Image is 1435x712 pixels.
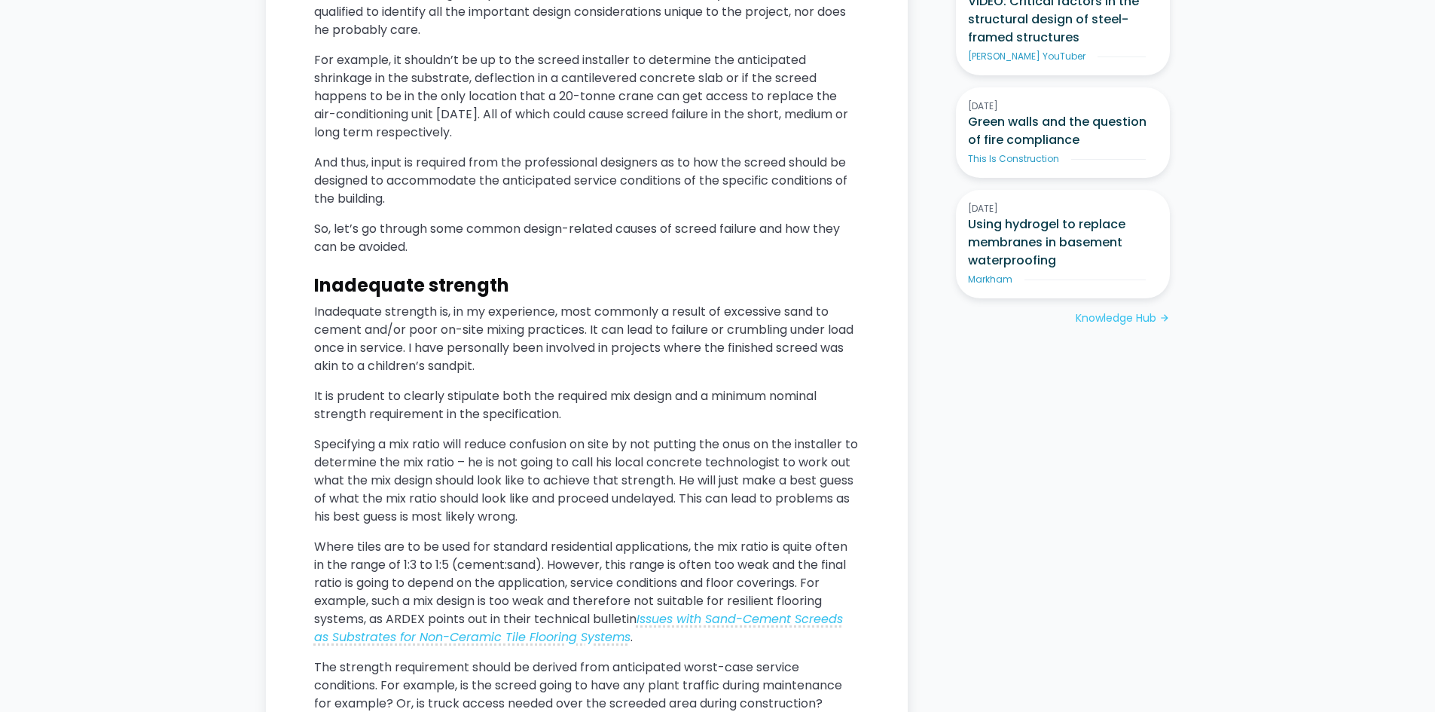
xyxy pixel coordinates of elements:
p: Inadequate strength is, in my experience, most commonly a result of excessive sand to cement and/... [314,303,859,375]
div: Markham [968,273,1012,286]
a: [DATE]Using hydrogel to replace membranes in basement waterproofingMarkham [956,190,1170,298]
p: For example, it shouldn’t be up to the screed installer to determine the anticipated shrinkage in... [314,51,859,142]
div: [DATE] [968,99,1158,113]
p: So, let’s go through some common design-related causes of screed failure and how they can be avoi... [314,220,859,256]
h3: Using hydrogel to replace membranes in basement waterproofing [968,215,1158,270]
div: [PERSON_NAME] YouTuber [968,50,1085,63]
p: Where tiles are to be used for standard residential applications, the mix ratio is quite often in... [314,538,859,646]
div: Knowledge Hub [1076,310,1156,326]
a: [DATE]Green walls and the question of fire complianceThis Is Construction [956,87,1170,178]
a: Issues with Sand-Cement Screeds as Substrates for Non-Ceramic Tile Flooring Systems [314,610,843,646]
p: Specifying a mix ratio will reduce confusion on site by not putting the onus on the installer to ... [314,435,859,526]
h3: Green walls and the question of fire compliance [968,113,1158,149]
p: It is prudent to clearly stipulate both the required mix design and a minimum nominal strength re... [314,387,859,423]
a: Knowledge Hubarrow_forward [1076,310,1170,326]
p: And thus, input is required from the professional designers as to how the screed should be design... [314,154,859,208]
div: [DATE] [968,202,1158,215]
h3: Inadequate strength [314,274,859,297]
div: This Is Construction [968,152,1059,166]
div: arrow_forward [1159,311,1170,326]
